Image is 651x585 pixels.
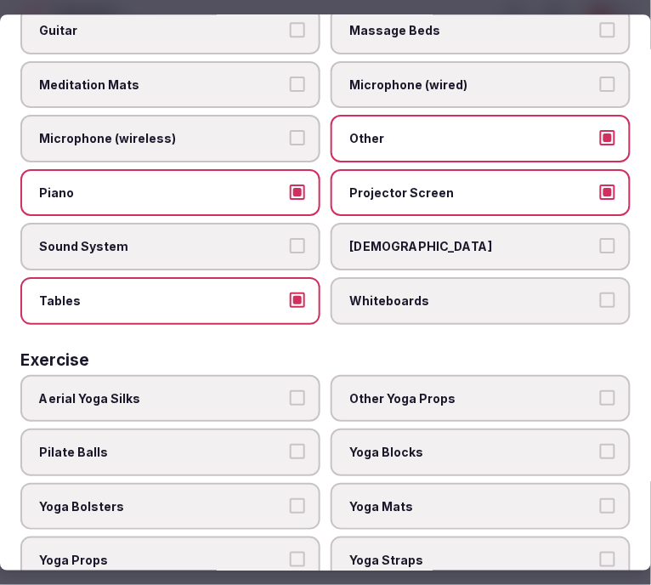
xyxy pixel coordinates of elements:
button: Yoga Straps [600,553,615,568]
span: Yoga Props [39,553,285,570]
button: Massage Beds [600,22,615,37]
span: Yoga Mats [349,498,595,515]
span: Microphone (wireless) [39,131,285,148]
button: Yoga Blocks [600,444,615,459]
span: Yoga Bolsters [39,498,285,515]
span: Piano [39,185,285,202]
span: Guitar [39,22,285,39]
button: Tables [290,292,305,308]
span: Yoga Straps [349,553,595,570]
h3: Exercise [20,352,89,368]
button: Guitar [290,22,305,37]
span: Tables [39,292,285,310]
span: Other [349,131,595,148]
span: Microphone (wired) [349,77,595,94]
button: Yoga Bolsters [290,498,305,514]
button: Other [600,131,615,146]
span: Whiteboards [349,292,595,310]
button: Piano [290,185,305,200]
span: [DEMOGRAPHIC_DATA] [349,239,595,256]
button: Other Yoga Props [600,390,615,406]
span: Aerial Yoga Silks [39,390,285,407]
span: Massage Beds [349,22,595,39]
button: Microphone (wired) [600,77,615,92]
button: Sound System [290,239,305,254]
span: Projector Screen [349,185,595,202]
button: Pilate Balls [290,444,305,459]
span: Meditation Mats [39,77,285,94]
button: Meditation Mats [290,77,305,92]
button: [DEMOGRAPHIC_DATA] [600,239,615,254]
button: Yoga Props [290,553,305,568]
span: Sound System [39,239,285,256]
button: Yoga Mats [600,498,615,514]
button: Microphone (wireless) [290,131,305,146]
button: Aerial Yoga Silks [290,390,305,406]
span: Other Yoga Props [349,390,595,407]
span: Yoga Blocks [349,444,595,461]
span: Pilate Balls [39,444,285,461]
button: Whiteboards [600,292,615,308]
button: Projector Screen [600,185,615,200]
